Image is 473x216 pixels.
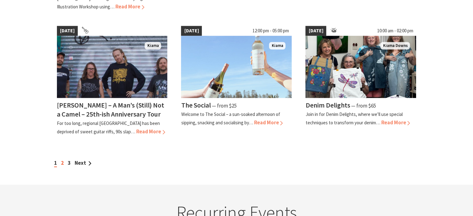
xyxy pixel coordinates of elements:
p: Join in for Denim Delights, where we’ll use special techniques to transform your denim… [305,111,402,126]
img: group holding up their denim paintings [305,36,416,98]
span: 1 [54,159,57,167]
span: Read More [115,3,144,10]
a: 3 [68,159,71,166]
p: Welcome to The Social – a sun-soaked afternoon of sipping, snacking and socialising by… [181,111,280,126]
img: The Social [181,36,292,98]
span: 12:00 pm - 05:00 pm [249,26,292,36]
h4: The Social [181,101,211,109]
a: [DATE] 12:00 pm - 05:00 pm The Social Kiama The Social ⁠— from $25 Welcome to The Social – a sun-... [181,26,292,136]
a: [DATE] Frenzel Rhomb Kiama Pavilion Saturday 4th October Kiama [PERSON_NAME] – A Man’s (Still) No... [57,26,168,136]
span: [DATE] [305,26,326,36]
span: ⁠— from $65 [351,102,376,109]
span: 10:00 am - 02:00 pm [374,26,416,36]
span: Kiama [269,42,285,50]
p: For too long, regional [GEOGRAPHIC_DATA] has been deprived of sweet guitar riffs, 90s slap… [57,120,160,135]
a: Next [75,159,91,166]
a: [DATE] 10:00 am - 02:00 pm group holding up their denim paintings Kiama Downs Denim Delights ⁠— f... [305,26,416,136]
span: Kiama [145,42,161,50]
span: [DATE] [57,26,78,36]
img: Frenzel Rhomb Kiama Pavilion Saturday 4th October [57,36,168,98]
span: ⁠— from $25 [211,102,236,109]
h4: Denim Delights [305,101,350,109]
span: Kiama Downs [380,42,410,50]
a: 2 [61,159,64,166]
span: Read More [254,119,283,126]
span: [DATE] [181,26,202,36]
span: Read More [136,128,165,135]
h4: [PERSON_NAME] – A Man’s (Still) Not a Camel – 25th-ish Anniversary Tour [57,101,164,118]
span: Read More [381,119,410,126]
